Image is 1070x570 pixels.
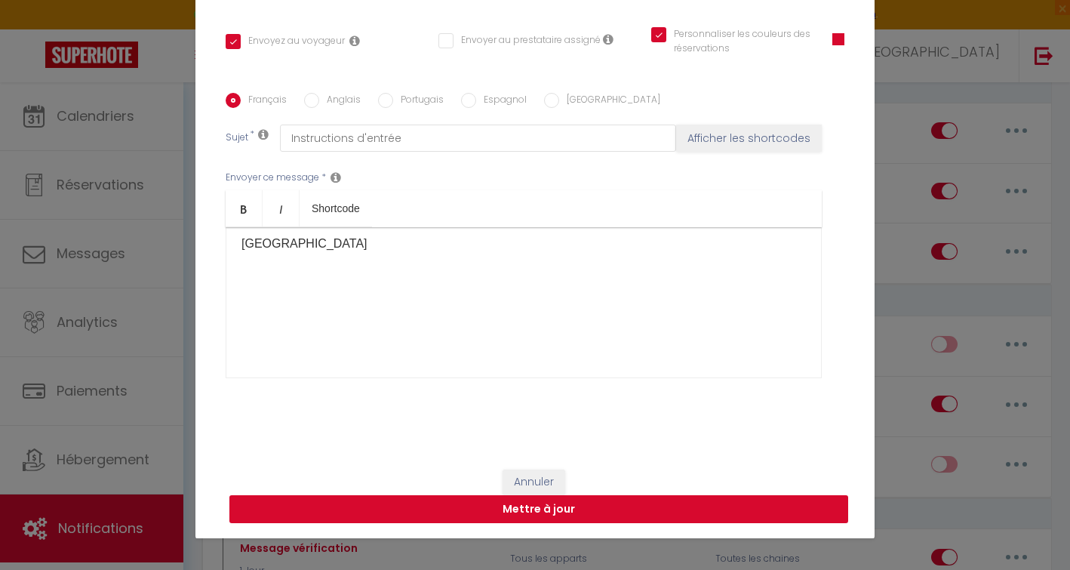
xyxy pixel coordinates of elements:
label: Espagnol [476,93,527,109]
label: [GEOGRAPHIC_DATA] [559,93,660,109]
button: Ouvrir le widget de chat LiveChat [12,6,57,51]
a: Italic [263,190,300,226]
i: Message [331,171,341,183]
div: ​ [226,227,822,378]
p: ​ [241,265,806,301]
button: Afficher les shortcodes [676,125,822,152]
i: Envoyer au voyageur [349,35,360,47]
a: Shortcode [300,190,372,226]
iframe: Chat [1006,502,1059,559]
label: Anglais [319,93,361,109]
p: [GEOGRAPHIC_DATA] [241,235,806,253]
i: Envoyer au prestataire si il est assigné [603,33,613,45]
label: Portugais [393,93,444,109]
button: Annuler [503,470,565,495]
button: Mettre à jour [229,495,848,524]
label: Français [241,93,287,109]
a: Bold [226,190,263,226]
div: Notification de nouveau message [43,2,61,20]
label: Envoyer ce message [226,171,319,185]
i: Subject [258,128,269,140]
label: Sujet [226,131,248,146]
